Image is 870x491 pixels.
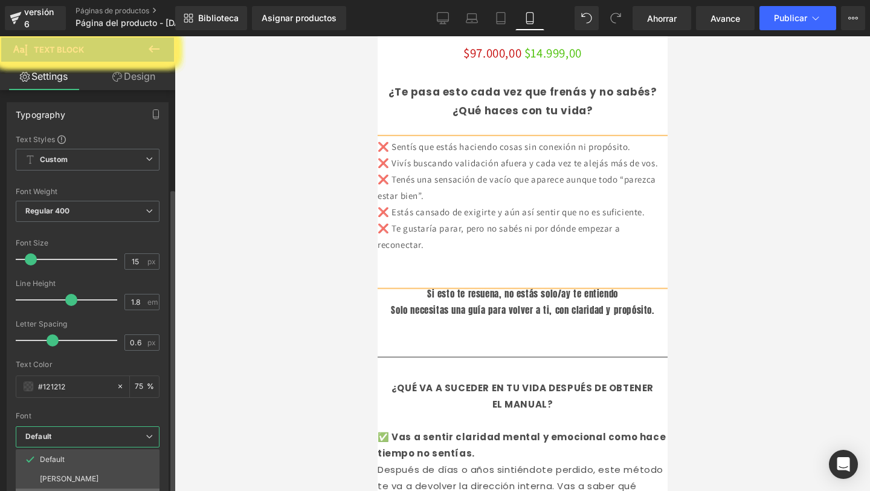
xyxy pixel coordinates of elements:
font: Asignar productos [262,13,337,23]
button: Más [841,6,865,30]
font: ¿Te pasa esto cada vez que frenás y no sabés? [11,48,280,63]
div: Letter Spacing [16,320,159,328]
button: Rehacer [604,6,628,30]
span: px [147,339,158,346]
font: Biblioteca [198,13,239,23]
div: Typography [16,103,65,120]
p: [PERSON_NAME] [40,475,98,483]
button: Publicar [759,6,836,30]
div: Text Styles [16,134,159,144]
div: Line Height [16,279,159,288]
font: ¿Qué va a suceder en tu vida después de obtener [14,345,276,358]
a: Design [90,63,178,90]
font: Página del producto - [DATE][PERSON_NAME] 20:32:31 [76,18,300,28]
input: Color [38,380,111,393]
b: Regular 400 [25,206,70,215]
b: Custom [40,155,68,165]
a: Nueva Biblioteca [175,6,247,30]
a: De oficina [428,6,457,30]
font: Ahorrar [647,13,677,24]
font: Avance [710,13,740,24]
div: Font Weight [16,187,159,196]
font: Si esto te resuena, no estás solo/ay te entiendo [50,250,240,264]
div: % [130,376,159,397]
i: Default [25,432,51,442]
a: Computadora portátil [457,6,486,30]
span: em [147,298,158,306]
font: Publicar [774,13,807,23]
div: Text Color [16,360,159,369]
span: Text Block [34,45,84,54]
font: Páginas de productos [76,6,149,15]
font: El manual? [115,362,176,374]
button: Deshacer [575,6,599,30]
a: Páginas de productos [76,6,214,16]
a: versión 6 [5,6,66,30]
a: Móvil [515,6,544,30]
font: Solo necesitas una guía para volver a ti, con claridad y propósito. [13,267,276,281]
font: versión 6 [24,7,54,29]
font: ¿Qué haces con tu vida? [75,67,216,82]
span: px [147,258,158,265]
a: Avance [696,6,755,30]
p: Default [40,455,65,464]
font: $14.999,00 [147,8,204,25]
div: Font [16,412,159,420]
div: Font Size [16,239,159,247]
font: $97.000,00 [86,8,144,25]
div: Abrir Intercom Messenger [829,450,858,479]
a: Tableta [486,6,515,30]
